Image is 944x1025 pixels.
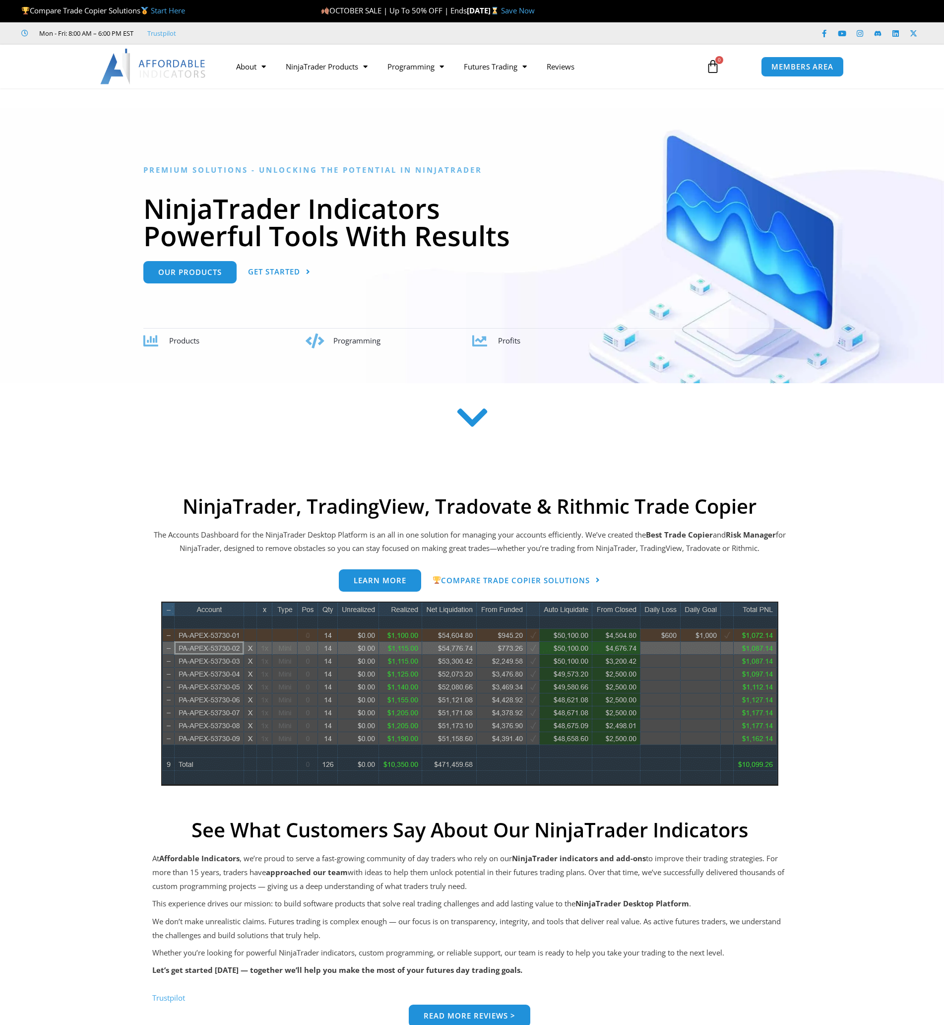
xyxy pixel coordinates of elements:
span: Compare Trade Copier Solutions [433,576,590,584]
span: Profits [498,336,520,345]
a: Programming [378,55,454,78]
strong: Risk Manager [726,530,776,540]
img: 🏆 [433,576,441,584]
strong: NinjaTrader indicators and add-ons [512,853,646,863]
strong: approached our team [266,867,348,877]
span: Compare Trade Copier Solutions [21,5,185,15]
p: At , we’re proud to serve a fast-growing community of day traders who rely on our to improve thei... [152,852,787,893]
a: Save Now [501,5,535,15]
span: 0 [715,56,723,64]
p: The Accounts Dashboard for the NinjaTrader Desktop Platform is an all in one solution for managin... [152,528,787,556]
h2: See What Customers Say About Our NinjaTrader Indicators [152,818,787,842]
span: Mon - Fri: 8:00 AM – 6:00 PM EST [37,27,133,39]
strong: NinjaTrader Desktop Platform [575,898,689,908]
a: Get Started [248,261,311,283]
nav: Menu [226,55,694,78]
a: Trustpilot [152,993,185,1003]
img: wideview8 28 2 | Affordable Indicators – NinjaTrader [161,602,778,786]
a: MEMBERS AREA [761,57,844,77]
span: Get Started [248,268,300,275]
p: This experience drives our mission: to build software products that solve real trading challenges... [152,897,787,911]
span: Programming [333,336,380,345]
span: MEMBERS AREA [771,63,833,70]
span: OCTOBER SALE | Up To 50% OFF | Ends [321,5,467,15]
img: 🍂 [321,7,329,14]
a: Start Here [151,5,185,15]
span: Our Products [158,269,222,276]
a: Trustpilot [147,27,176,39]
span: Read more reviews > [424,1012,515,1020]
a: Futures Trading [454,55,537,78]
a: Our Products [143,261,237,283]
h6: Premium Solutions - Unlocking the Potential in NinjaTrader [143,165,801,175]
b: Best Trade Copier [646,530,713,540]
img: LogoAI | Affordable Indicators – NinjaTrader [100,49,207,84]
h1: NinjaTrader Indicators Powerful Tools With Results [143,195,801,249]
strong: Let’s get started [DATE] — together we’ll help you make the most of your futures day trading goals. [152,965,522,975]
a: Reviews [537,55,584,78]
strong: [DATE] [467,5,501,15]
img: ⌛ [491,7,499,14]
p: We don’t make unrealistic claims. Futures trading is complex enough — our focus is on transparenc... [152,915,787,943]
span: Learn more [354,577,406,584]
h2: NinjaTrader, TradingView, Tradovate & Rithmic Trade Copier [152,494,787,518]
a: 0 [691,52,735,81]
p: Whether you’re looking for powerful NinjaTrader indicators, custom programming, or reliable suppo... [152,946,787,960]
a: About [226,55,276,78]
img: 🏆 [22,7,29,14]
img: 🥇 [141,7,148,14]
a: Learn more [339,569,421,592]
span: Products [169,336,199,345]
a: 🏆Compare Trade Copier Solutions [433,569,600,592]
strong: Affordable Indicators [159,853,240,863]
a: NinjaTrader Products [276,55,378,78]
